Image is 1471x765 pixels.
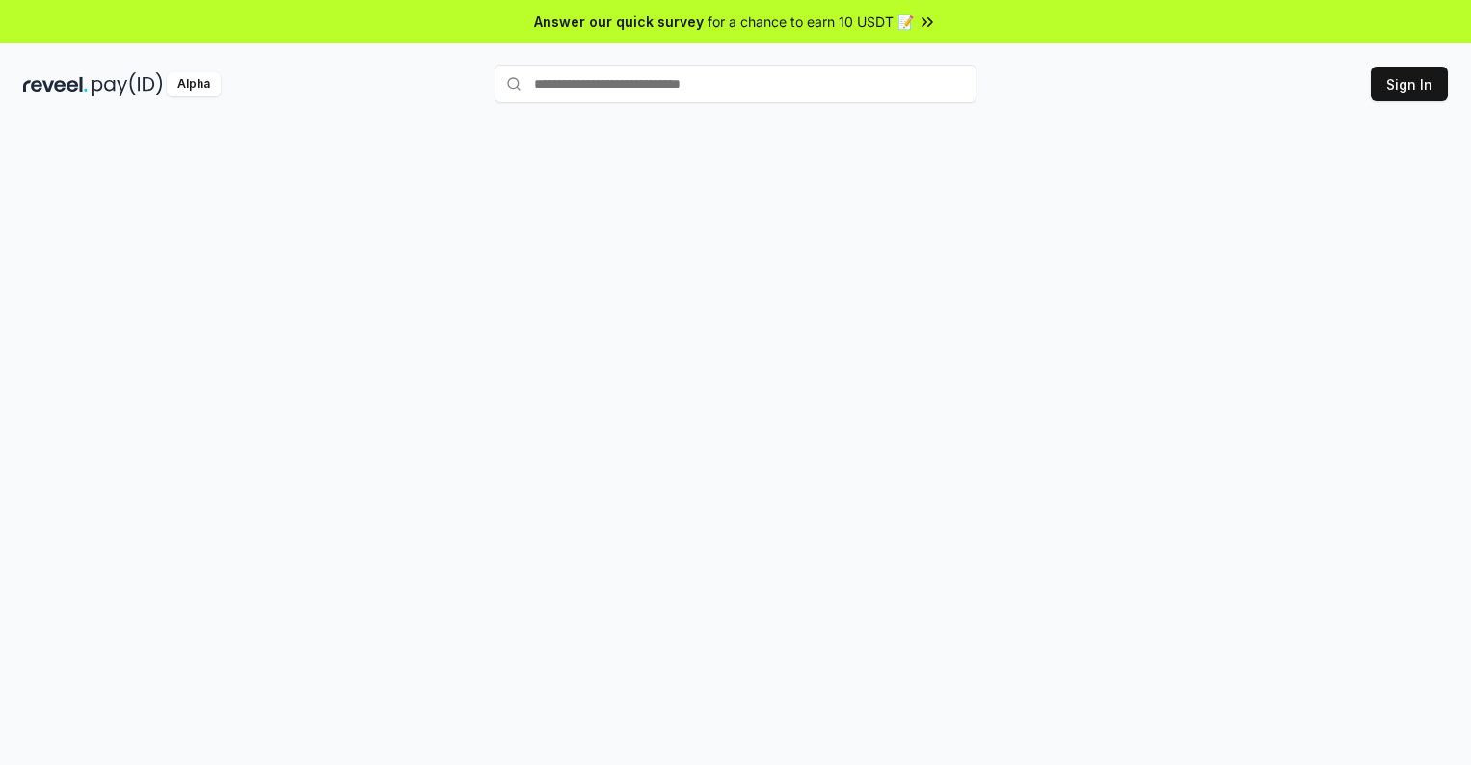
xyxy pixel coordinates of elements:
[708,12,914,32] span: for a chance to earn 10 USDT 📝
[23,72,88,96] img: reveel_dark
[92,72,163,96] img: pay_id
[534,12,704,32] span: Answer our quick survey
[167,72,221,96] div: Alpha
[1371,67,1448,101] button: Sign In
